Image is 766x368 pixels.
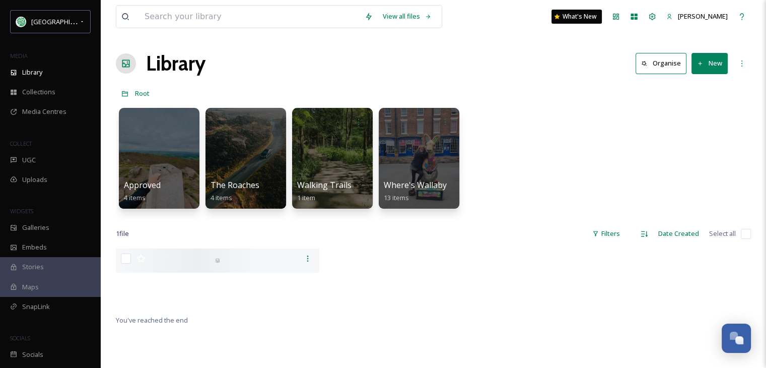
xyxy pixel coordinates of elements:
[31,17,95,26] span: [GEOGRAPHIC_DATA]
[22,223,49,232] span: Galleries
[124,193,146,202] span: 4 items
[22,87,55,97] span: Collections
[22,282,39,292] span: Maps
[384,179,447,191] span: Where's Wallaby
[10,140,32,147] span: COLLECT
[22,302,50,312] span: SnapLink
[16,17,26,27] img: Facebook%20Icon.png
[636,53,691,74] a: Organise
[10,52,28,59] span: MEDIA
[378,7,437,26] a: View all files
[135,87,150,99] a: Root
[211,193,232,202] span: 4 items
[22,155,36,165] span: UGC
[22,242,47,252] span: Embeds
[146,48,205,79] a: Library
[22,68,42,77] span: Library
[384,180,447,202] a: Where's Wallaby13 items
[124,179,161,191] span: Approved
[722,324,751,353] button: Open Chat
[10,207,33,215] span: WIDGETS
[297,179,352,191] span: Walking Trails
[22,262,44,272] span: Stories
[709,229,736,238] span: Select all
[551,10,602,24] a: What's New
[22,350,43,359] span: Socials
[116,316,188,325] span: You've reached the end
[678,12,728,21] span: [PERSON_NAME]
[636,53,686,74] button: Organise
[653,224,704,243] div: Date Created
[10,334,30,342] span: SOCIALS
[135,89,150,98] span: Root
[691,53,728,74] button: New
[116,229,129,238] span: 1 file
[661,7,733,26] a: [PERSON_NAME]
[297,193,315,202] span: 1 item
[22,175,47,185] span: Uploads
[211,179,259,191] span: The Roaches
[124,180,161,202] a: Approved4 items
[140,6,360,28] input: Search your library
[587,224,625,243] div: Filters
[297,180,352,202] a: Walking Trails1 item
[211,180,259,202] a: The Roaches4 items
[384,193,409,202] span: 13 items
[22,107,66,116] span: Media Centres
